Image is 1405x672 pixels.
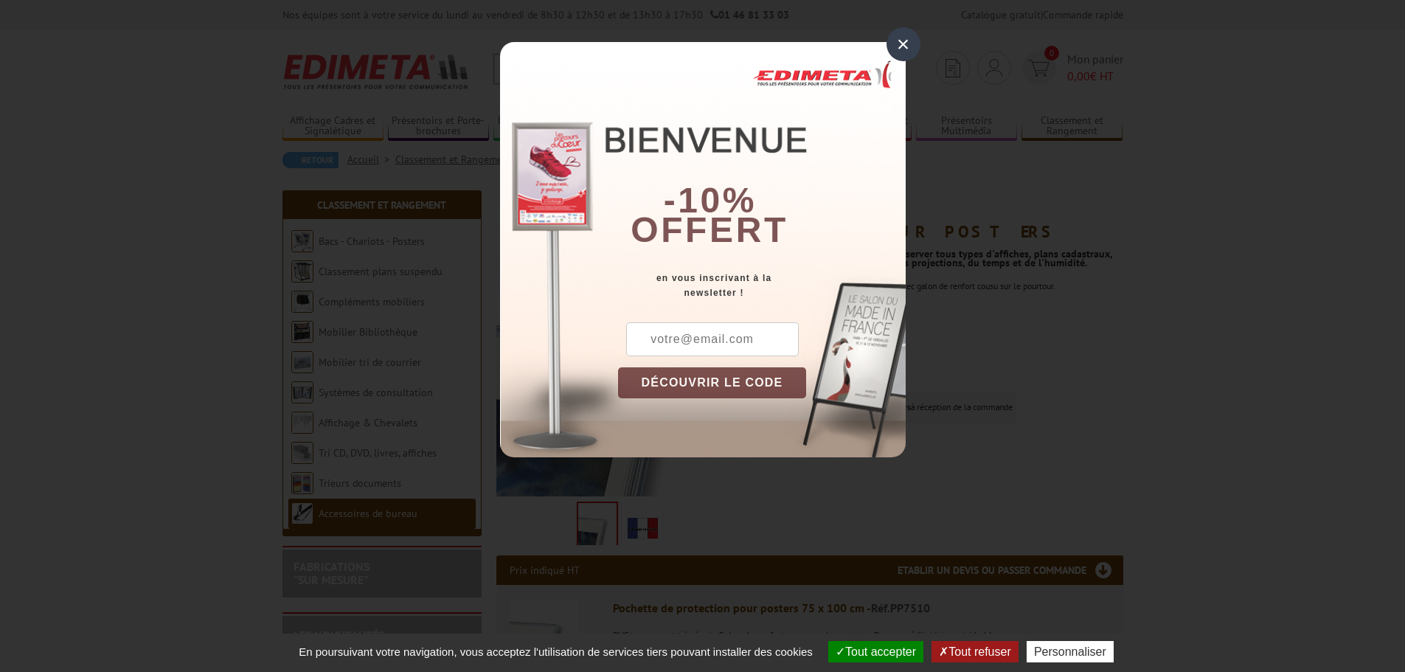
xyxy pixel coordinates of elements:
[618,271,906,300] div: en vous inscrivant à la newsletter !
[828,641,923,662] button: Tout accepter
[626,322,799,356] input: votre@email.com
[631,210,788,249] font: offert
[618,367,807,398] button: DÉCOUVRIR LE CODE
[932,641,1018,662] button: Tout refuser
[291,645,820,658] span: En poursuivant votre navigation, vous acceptez l'utilisation de services tiers pouvant installer ...
[664,181,757,220] b: -10%
[887,27,920,61] div: ×
[1027,641,1114,662] button: Personnaliser (fenêtre modale)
